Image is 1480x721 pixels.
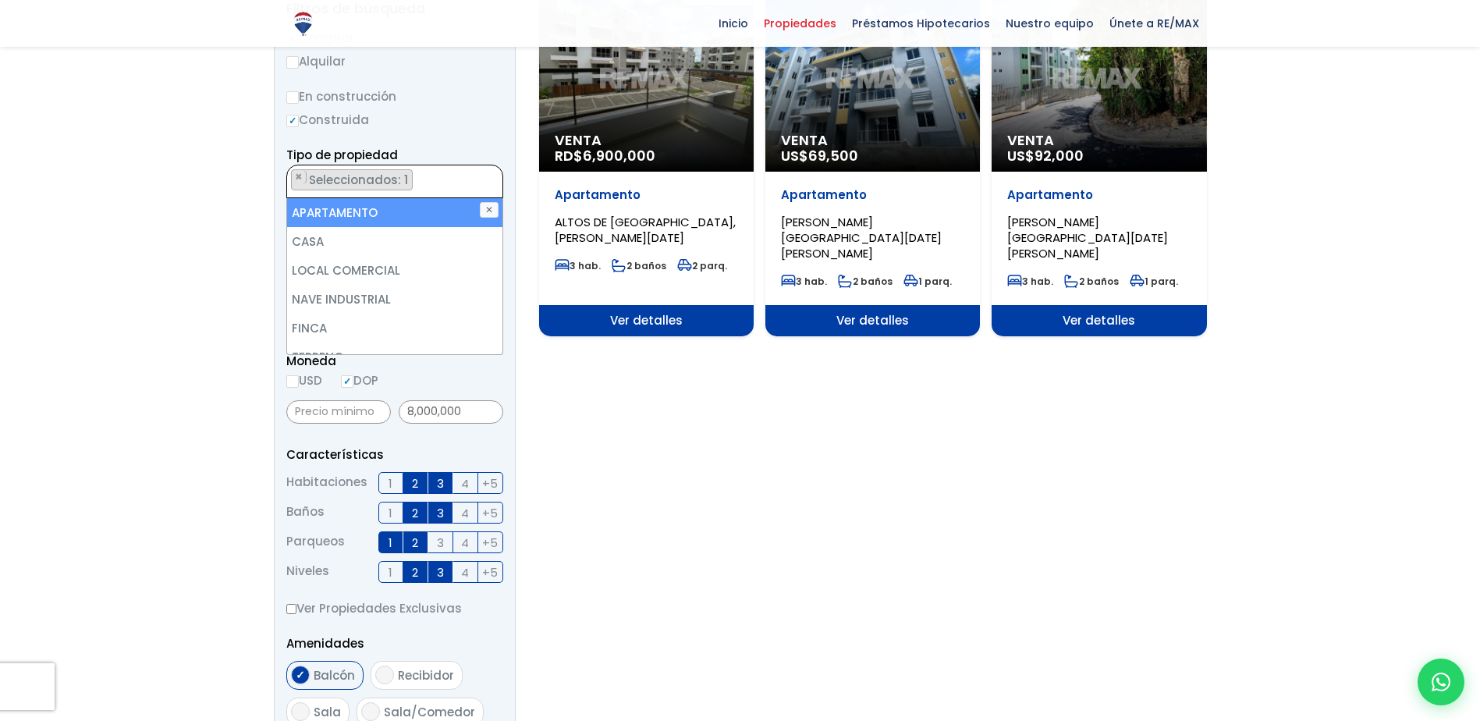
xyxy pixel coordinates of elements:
span: 2 baños [838,275,893,288]
span: Niveles [286,561,329,583]
li: TERRENO [287,343,502,371]
span: 2 baños [612,259,666,272]
span: 2 [412,474,418,493]
span: × [486,170,494,184]
span: 3 hab. [555,259,601,272]
input: USD [286,375,299,388]
input: En construcción [286,91,299,104]
li: LOCAL COMERCIAL [287,256,502,285]
span: +5 [482,563,498,582]
span: 3 hab. [1007,275,1053,288]
span: RD$ [555,146,655,165]
img: Logo de REMAX [289,10,317,37]
li: FINCA [287,314,502,343]
input: Construida [286,115,299,127]
button: Remove item [292,170,307,184]
span: Préstamos Hipotecarios [844,12,998,35]
input: Recibidor [375,666,394,684]
span: Venta [781,133,964,148]
label: Ver Propiedades Exclusivas [286,598,503,618]
span: 3 hab. [781,275,827,288]
span: Sala [314,704,341,720]
span: 69,500 [808,146,858,165]
span: 1 [389,533,392,552]
li: APARTAMENTO [287,198,502,227]
span: 2 [412,533,418,552]
span: [PERSON_NAME][GEOGRAPHIC_DATA][DATE][PERSON_NAME] [1007,214,1168,261]
span: +5 [482,533,498,552]
span: Venta [1007,133,1191,148]
label: En construcción [286,87,503,106]
span: 4 [461,503,469,523]
span: 3 [437,503,444,523]
span: [PERSON_NAME][GEOGRAPHIC_DATA][DATE][PERSON_NAME] [781,214,942,261]
span: 4 [461,563,469,582]
li: CASA [287,227,502,256]
span: Inicio [711,12,756,35]
span: 1 [389,563,392,582]
span: Únete a RE/MAX [1102,12,1207,35]
span: 2 parq. [677,259,727,272]
button: Remove all items [485,169,495,185]
input: Ver Propiedades Exclusivas [286,604,296,614]
span: 1 parq. [1130,275,1178,288]
input: Sala [291,702,310,721]
span: US$ [1007,146,1084,165]
span: 2 [412,563,418,582]
span: Venta [555,133,738,148]
span: 2 [412,503,418,523]
span: Ver detalles [992,305,1206,336]
span: Tipo de propiedad [286,147,398,163]
span: Ver detalles [539,305,754,336]
span: 6,900,000 [583,146,655,165]
label: DOP [341,371,378,390]
input: DOP [341,375,353,388]
label: USD [286,371,322,390]
li: NAVE INDUSTRIAL [287,285,502,314]
span: Recibidor [398,667,454,684]
input: Alquilar [286,56,299,69]
p: Apartamento [781,187,964,203]
span: +5 [482,503,498,523]
input: Precio máximo [399,400,503,424]
span: Moneda [286,351,503,371]
span: Balcón [314,667,355,684]
p: Apartamento [1007,187,1191,203]
textarea: Search [287,165,296,199]
input: Precio mínimo [286,400,391,424]
p: Amenidades [286,634,503,653]
span: ALTOS DE [GEOGRAPHIC_DATA], [PERSON_NAME][DATE] [555,214,736,246]
span: 2 baños [1064,275,1119,288]
p: Características [286,445,503,464]
span: 4 [461,533,469,552]
span: 1 [389,474,392,493]
span: Habitaciones [286,472,367,494]
span: 92,000 [1035,146,1084,165]
span: × [295,170,303,184]
span: 3 [437,563,444,582]
span: 1 [389,503,392,523]
li: APARTAMENTO [291,169,413,190]
span: Nuestro equipo [998,12,1102,35]
input: Balcón [291,666,310,684]
span: 1 parq. [903,275,952,288]
span: +5 [482,474,498,493]
span: Seleccionados: 1 [307,172,412,188]
span: Ver detalles [765,305,980,336]
span: Parqueos [286,531,345,553]
label: Alquilar [286,51,503,71]
input: Sala/Comedor [361,702,380,721]
span: Sala/Comedor [384,704,475,720]
p: Apartamento [555,187,738,203]
span: 3 [437,533,444,552]
span: 3 [437,474,444,493]
label: Construida [286,110,503,130]
span: Propiedades [756,12,844,35]
span: 4 [461,474,469,493]
span: US$ [781,146,858,165]
button: ✕ [480,202,499,218]
span: Baños [286,502,325,524]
